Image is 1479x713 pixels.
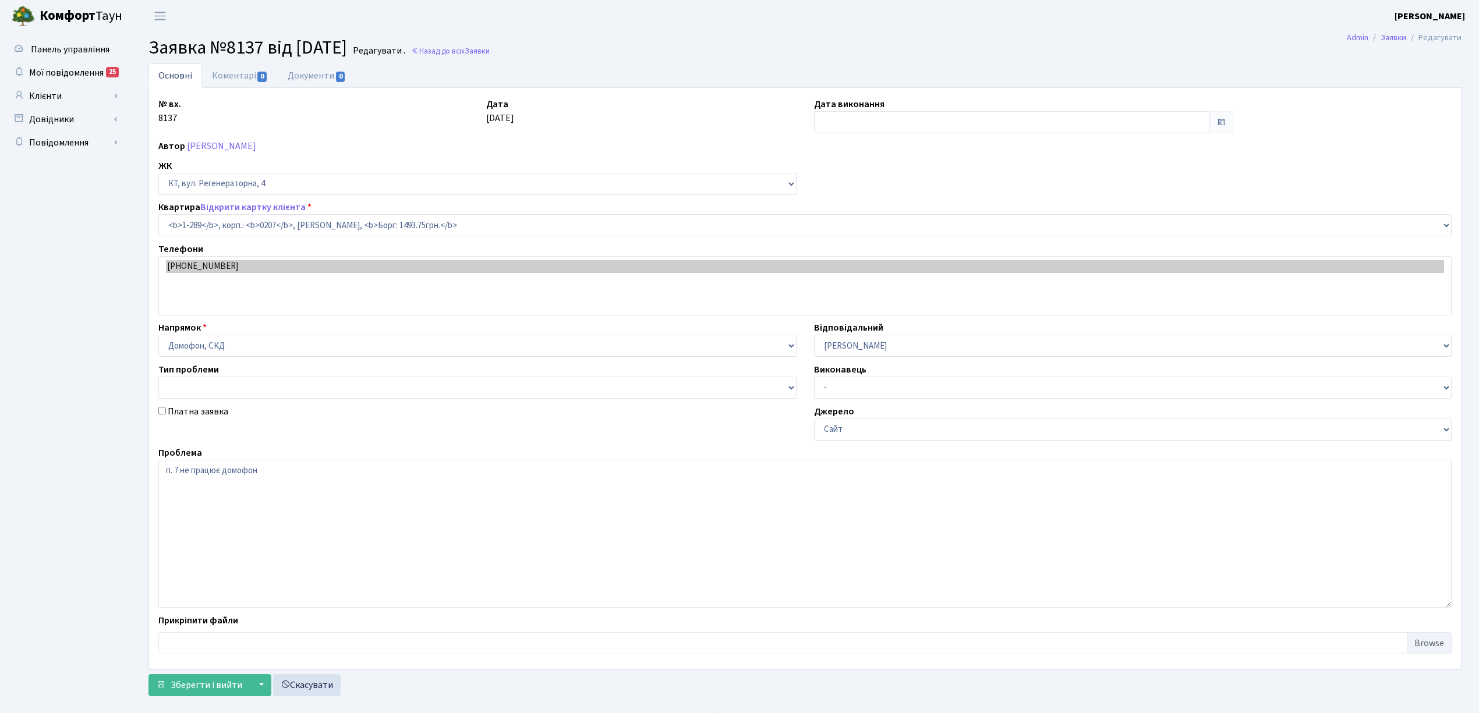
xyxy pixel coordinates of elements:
[158,363,219,377] label: Тип проблеми
[6,131,122,154] a: Повідомлення
[166,260,1444,273] option: [PHONE_NUMBER]
[257,72,267,82] span: 0
[202,63,278,88] a: Коментарі
[171,679,242,691] span: Зберегти і вийти
[106,67,119,77] div: 25
[158,139,185,153] label: Автор
[158,214,1452,236] select: )
[148,63,202,88] a: Основні
[158,159,172,173] label: ЖК
[351,45,405,56] small: Редагувати .
[465,45,490,56] span: Заявки
[1347,31,1368,44] a: Admin
[40,6,122,26] span: Таун
[814,321,883,335] label: Відповідальний
[29,66,104,79] span: Мої повідомлення
[814,405,854,418] label: Джерело
[6,61,122,84] a: Мої повідомлення25
[278,63,356,88] a: Документи
[273,674,341,696] a: Скасувати
[187,140,256,152] a: [PERSON_NAME]
[158,321,207,335] label: Напрямок
[411,45,490,56] a: Назад до всіхЗаявки
[6,38,122,61] a: Панель управління
[158,446,202,460] label: Проблема
[158,242,203,256] label: Телефони
[477,97,805,133] div: [DATE]
[1395,9,1465,23] a: [PERSON_NAME]
[486,97,508,111] label: Дата
[31,43,109,56] span: Панель управління
[168,405,228,418] label: Платна заявка
[6,84,122,108] a: Клієнти
[158,97,181,111] label: № вх.
[200,201,306,214] a: Відкрити картку клієнта
[150,97,477,133] div: 8137
[336,72,345,82] span: 0
[148,674,250,696] button: Зберегти і вийти
[1329,26,1479,50] nav: breadcrumb
[6,108,122,131] a: Довідники
[12,5,35,28] img: logo.png
[158,460,1452,608] textarea: п. 7 не працює домофон
[40,6,95,25] b: Комфорт
[1381,31,1406,44] a: Заявки
[158,200,312,214] label: Квартира
[158,613,238,627] label: Прикріпити файли
[148,34,347,61] span: Заявка №8137 від [DATE]
[814,97,884,111] label: Дата виконання
[1406,31,1462,44] li: Редагувати
[1395,10,1465,23] b: [PERSON_NAME]
[814,363,866,377] label: Виконавець
[146,6,175,26] button: Переключити навігацію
